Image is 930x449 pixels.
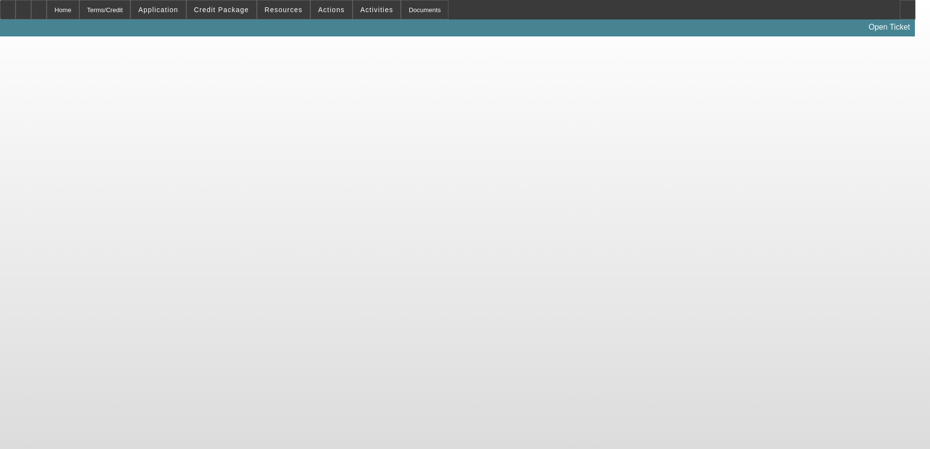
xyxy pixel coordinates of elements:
span: Credit Package [194,6,249,14]
button: Activities [353,0,401,19]
span: Resources [265,6,303,14]
button: Application [131,0,185,19]
button: Resources [257,0,310,19]
span: Actions [318,6,345,14]
span: Activities [360,6,393,14]
span: Application [138,6,178,14]
button: Credit Package [187,0,256,19]
a: Open Ticket [865,19,914,35]
button: Actions [311,0,352,19]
